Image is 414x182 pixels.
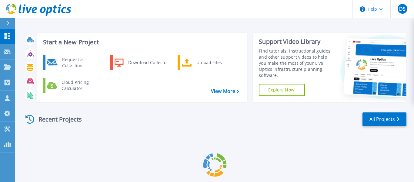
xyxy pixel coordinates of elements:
span: DS [399,6,406,11]
a: All Projects [362,112,406,126]
a: Explore Now! [259,84,305,96]
a: Cloud Pricing Calculator [43,78,105,93]
div: Find tutorials, instructional guides and other support videos to help you make the most of your L... [259,48,335,78]
h3: Start a New Project [43,39,239,46]
div: Cloud Pricing Calculator [58,79,103,91]
div: Support Video Library [259,38,335,46]
div: Recent Projects [23,112,90,127]
div: Request a Collection [59,57,103,69]
a: Upload Files [178,55,240,70]
div: Upload Files [193,57,238,69]
div: Download Collector [125,57,171,69]
a: Download Collector [110,55,172,70]
a: View More [211,88,239,94]
a: Request a Collection [43,55,105,70]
